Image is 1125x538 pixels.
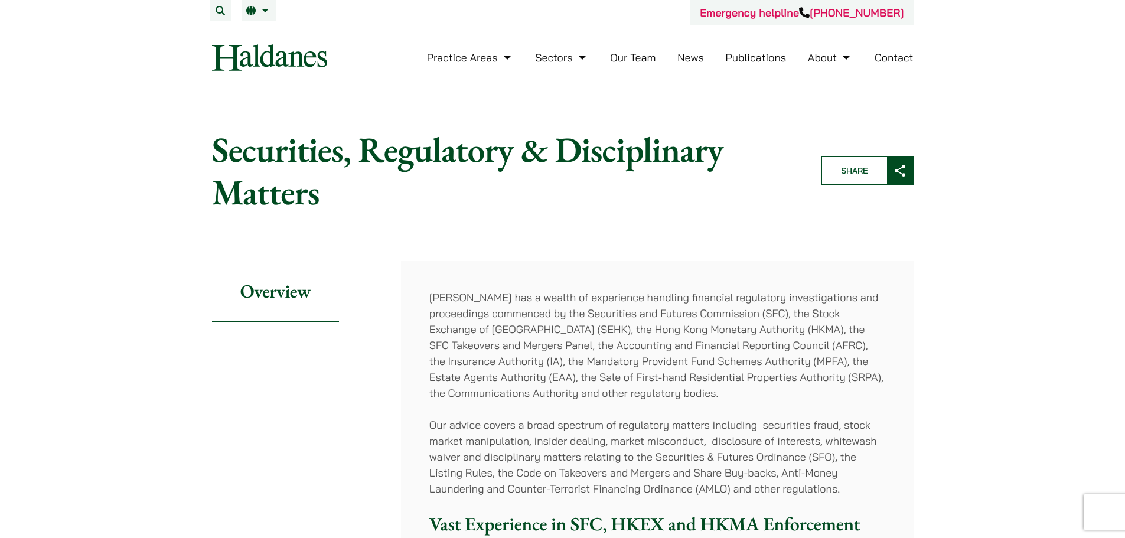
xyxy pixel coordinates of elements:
a: EN [246,6,272,15]
h1: Securities, Regulatory & Disciplinary Matters [212,128,801,213]
a: News [677,51,704,64]
a: Emergency helpline[PHONE_NUMBER] [700,6,904,19]
a: Our Team [610,51,656,64]
span: Share [822,157,887,184]
a: About [808,51,853,64]
button: Share [821,156,914,185]
p: Our advice covers a broad spectrum of regulatory matters including securities fraud, stock market... [429,417,885,497]
img: Logo of Haldanes [212,44,327,71]
a: Sectors [535,51,588,64]
p: [PERSON_NAME] has a wealth of experience handling financial regulatory investigations and proceed... [429,289,885,401]
a: Contact [875,51,914,64]
a: Practice Areas [427,51,514,64]
a: Publications [726,51,787,64]
h2: Overview [212,261,339,322]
